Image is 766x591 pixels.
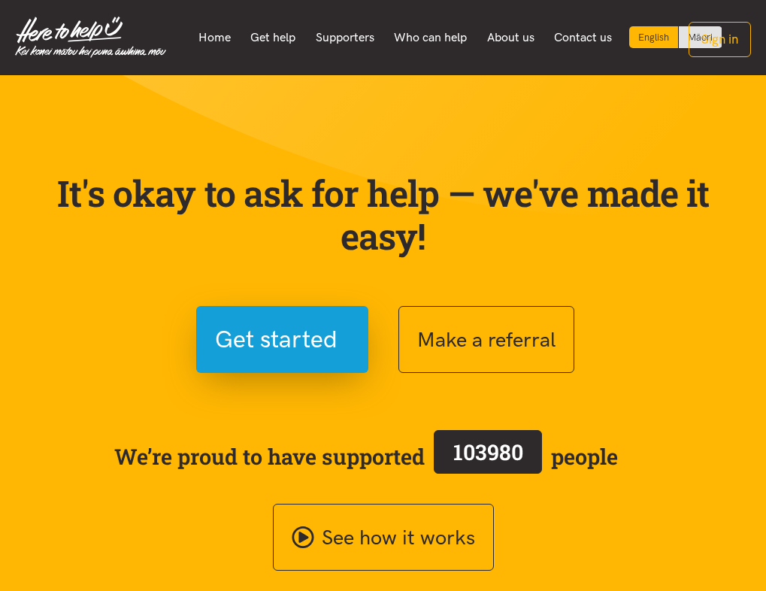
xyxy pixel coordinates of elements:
span: We’re proud to have supported people [114,427,618,486]
a: Supporters [305,22,384,53]
button: Get started [196,306,368,373]
a: Get help [241,22,306,53]
a: Who can help [384,22,477,53]
div: Language toggle [629,26,722,48]
span: 103980 [453,438,523,466]
a: 103980 [425,427,551,486]
a: Switch to Te Reo Māori [679,26,722,48]
a: Home [188,22,241,53]
a: Contact us [544,22,622,53]
p: It's okay to ask for help — we've made it easy! [38,171,729,258]
a: About us [477,22,544,53]
div: Current language [629,26,679,48]
a: See how it works [273,504,494,571]
button: Sign in [689,22,751,57]
button: Make a referral [398,306,574,373]
img: Home [15,17,166,58]
span: Get started [215,320,338,359]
